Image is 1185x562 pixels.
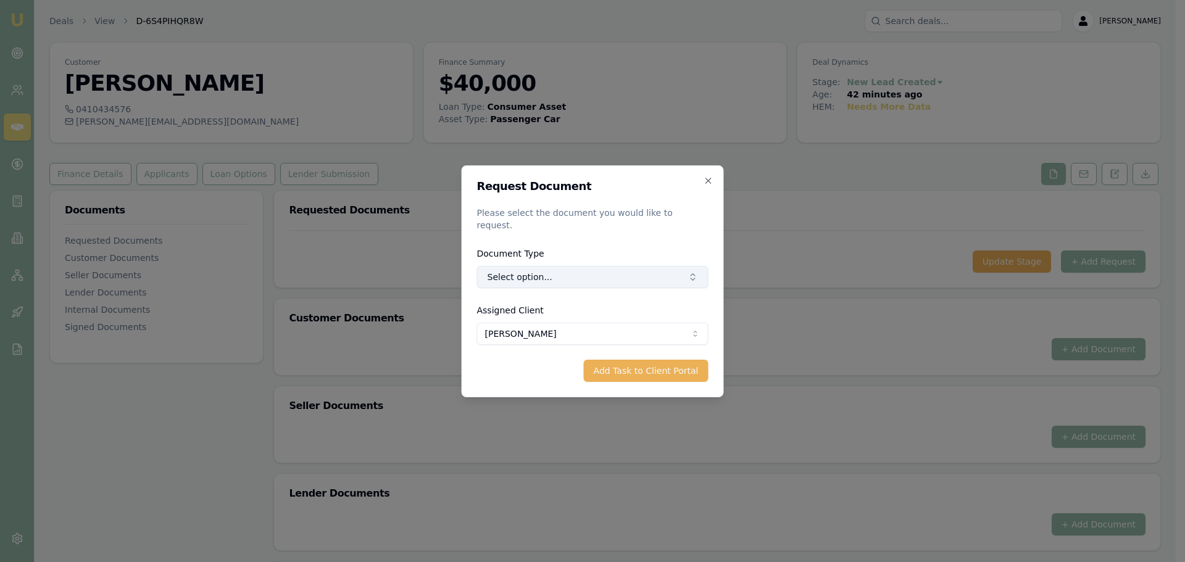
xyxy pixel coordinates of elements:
[477,181,709,192] h2: Request Document
[477,249,544,258] label: Document Type
[477,207,709,231] p: Please select the document you would like to request.
[477,305,544,315] label: Assigned Client
[584,360,709,382] button: Add Task to Client Portal
[477,266,709,288] button: Select option...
